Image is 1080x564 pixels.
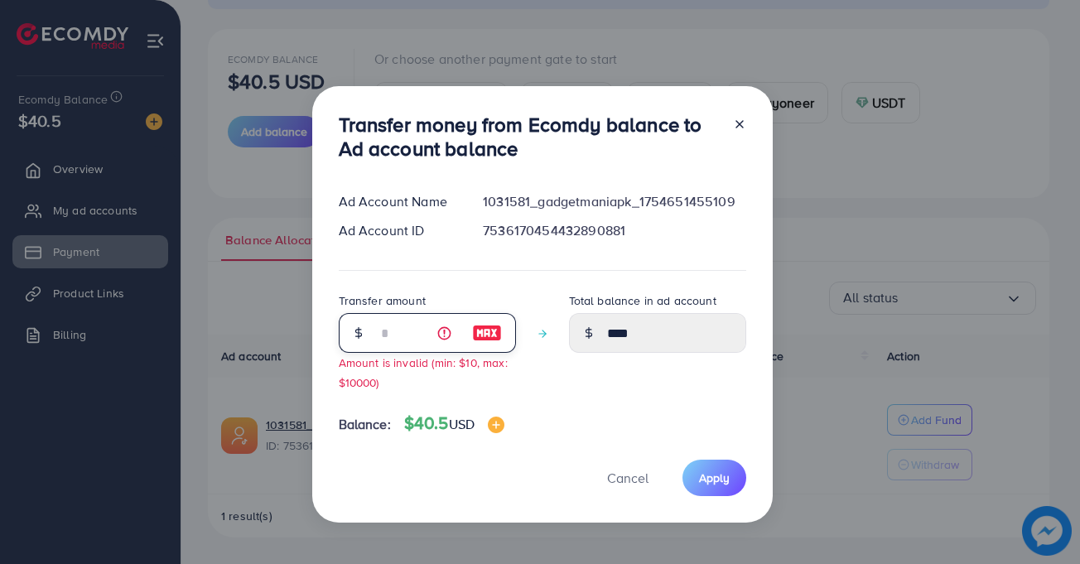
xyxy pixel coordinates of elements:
[569,292,716,309] label: Total balance in ad account
[339,113,720,161] h3: Transfer money from Ecomdy balance to Ad account balance
[339,354,508,389] small: Amount is invalid (min: $10, max: $10000)
[339,292,426,309] label: Transfer amount
[325,221,470,240] div: Ad Account ID
[488,417,504,433] img: image
[404,413,504,434] h4: $40.5
[682,460,746,495] button: Apply
[470,221,759,240] div: 7536170454432890881
[339,415,391,434] span: Balance:
[470,192,759,211] div: 1031581_gadgetmaniapk_1754651455109
[325,192,470,211] div: Ad Account Name
[607,469,648,487] span: Cancel
[449,415,475,433] span: USD
[699,470,730,486] span: Apply
[586,460,669,495] button: Cancel
[472,323,502,343] img: image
